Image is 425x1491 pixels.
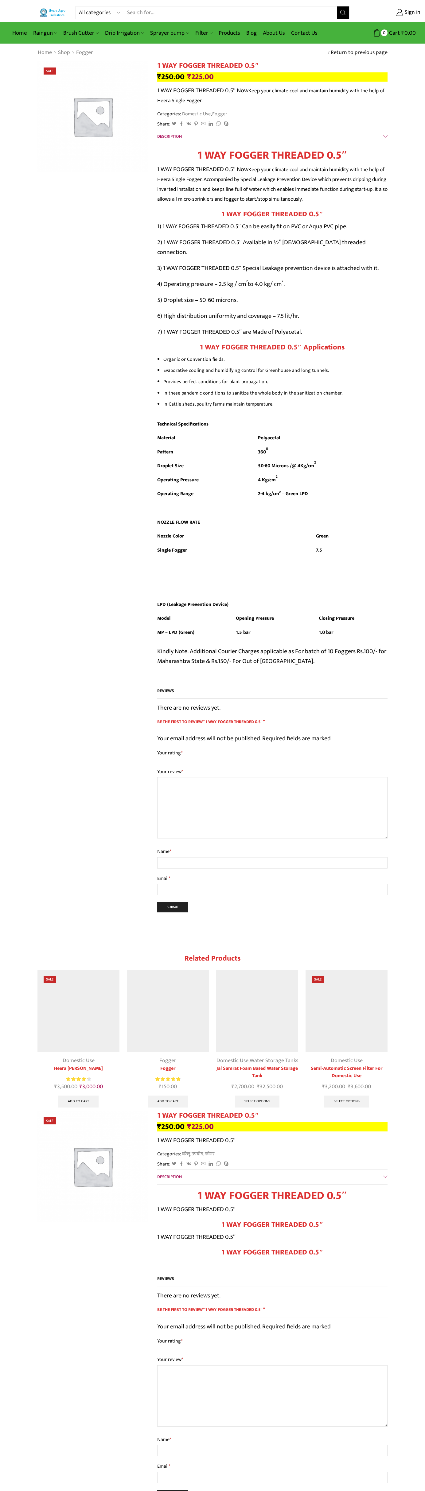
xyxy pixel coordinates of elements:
[157,688,388,699] h2: Reviews
[157,875,388,883] label: Email
[250,1056,298,1065] a: Water Storage Tanks
[157,733,331,744] span: Your email address will not be published. Required fields are marked
[80,1082,103,1091] bdi: 3,000.00
[37,1065,119,1072] a: Heera [PERSON_NAME]
[216,1056,248,1065] a: Domestic Use
[216,1083,298,1091] span: –
[288,26,321,40] a: Contact Us
[163,377,388,386] li: Provides perfect conditions for plant propagation.
[157,1204,388,1214] p: 1 WAY FOGGER THREADED 0.5″
[157,1291,388,1300] p: There are no reviews yet.
[44,1117,56,1124] span: Sale
[127,1065,209,1072] a: Fogger
[66,1076,91,1082] div: Rated 4.33 out of 5
[37,49,93,57] nav: Breadcrumb
[155,1076,180,1082] div: Rated 5.00 out of 5
[157,1307,388,1317] span: Be the first to review “1 WAY FOGGER THREADED 0.5″”
[403,9,420,17] span: Sign in
[157,1321,331,1332] span: Your email address will not be published. Required fields are marked
[157,1338,388,1345] label: Your rating
[204,1150,215,1158] a: फॉगर
[312,976,324,983] span: Sale
[187,71,191,83] span: ₹
[157,1220,388,1229] h2: 1 WAY FOGGER THREADED 0.5″
[282,278,283,284] sup: 2
[258,476,276,484] strong: 4 Kg/cm
[54,1082,77,1091] bdi: 3,500.00
[80,1082,82,1091] span: ₹
[243,26,260,40] a: Blog
[157,295,388,305] p: 5) Droplet size – 50-60 microns.
[401,28,404,38] span: ₹
[388,29,400,37] span: Cart
[257,1082,260,1091] span: ₹
[181,110,211,118] a: Domestic Use
[306,970,388,1052] img: Semi-Automatic Screen Filter for Domestic Use
[157,518,200,526] strong: NOZZLE FLOW RATE
[163,400,388,409] li: In Cattle sheds, poultry farms maintain temperature.
[157,86,388,105] p: 1 WAY FOGGER THREADED 0.5″ Now
[102,26,147,40] a: Drip Irrigation
[314,460,316,465] sup: 2
[157,434,175,442] strong: Material
[157,1111,388,1120] h1: 1 WAY FOGGER THREADED 0.5″
[257,1082,283,1091] bdi: 32,500.00
[157,546,187,554] strong: Single Fogger
[232,1082,254,1091] bdi: 2,700.00
[324,1096,369,1108] a: Select options for “Semi-Automatic Screen Filter For Domestic Use”
[163,355,388,364] li: Organic or Convention fields.
[155,1076,180,1082] span: Rated out of 5
[157,1135,388,1145] p: 1 WAY FOGGER THREADED 0.5″
[157,1356,388,1364] label: Your review
[157,703,388,713] p: There are no reviews yet.
[258,448,266,456] strong: 360
[159,1082,177,1091] bdi: 150.00
[306,1083,388,1091] span: –
[157,1462,388,1470] label: Email
[276,474,278,480] sup: 2
[319,614,354,622] strong: Closing Pressure
[157,1189,388,1202] h1: 1 WAY FOGGER THREADED 0.5″
[322,1082,345,1091] bdi: 3,200.00
[157,1120,161,1133] span: ₹
[58,1096,99,1108] a: Add to cart: “Heera Vermi Nursery”
[157,420,209,428] strong: Technical Specifications
[348,1082,371,1091] bdi: 3,600.00
[148,1096,188,1108] a: Add to cart: “Fogger”
[157,848,388,856] label: Name
[157,149,388,162] h1: 1 WAY FOGGER THREADED 0.5″
[157,263,388,273] p: 3) 1 WAY FOGGER THREADED 0.5″ Special Leakage prevention device is attached with it.
[260,26,288,40] a: About Us
[157,646,388,666] p: Kindly Note: Additional Courier Charges applicable as For batch of 10 Foggers Rs.100/- for Mahara...
[157,311,388,321] p: 6) High distribution uniformity and coverage – 7.5 lit/hr.
[157,165,388,203] span: Keep your climate cool and maintain humidity with the help of Heera Single Fogger. Accompanied by...
[157,164,388,204] p: 1 WAY FOGGER THREADED 0.5″ Now
[44,976,56,983] span: Sale
[235,1096,280,1108] a: Select options for “Jal Samrat Foam Based Water Storage Tank”
[216,26,243,40] a: Products
[212,110,227,118] a: Fogger
[157,61,388,70] h1: 1 WAY FOGGER THREADED 0.5″
[37,49,52,57] a: Home
[30,26,60,40] a: Raingun
[187,1120,191,1133] span: ₹
[157,628,194,636] strong: MP – LPD (Green)
[157,1276,388,1286] h2: Reviews
[157,110,227,118] span: Categories: ,
[37,61,148,172] img: Placeholder
[359,7,420,18] a: Sign in
[236,628,250,636] strong: 1.5 bar
[157,71,161,83] span: ₹
[401,28,416,38] bdi: 0.00
[157,532,184,540] strong: Nozzle Color
[319,628,333,636] strong: 1.0 bar
[216,1065,298,1080] a: Jal Samrat Foam Based Water Storage Tank
[157,210,388,219] h2: 1 WAY FOGGER THREADED 0.5″
[157,1161,170,1168] span: Share:
[124,6,337,19] input: Search for...
[157,1169,388,1184] a: Description
[157,448,173,456] strong: Pattern
[63,1056,95,1065] a: Domestic Use
[258,462,314,470] strong: 50-60 Microns /@ 4Kg/cm
[66,1076,88,1082] span: Rated out of 5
